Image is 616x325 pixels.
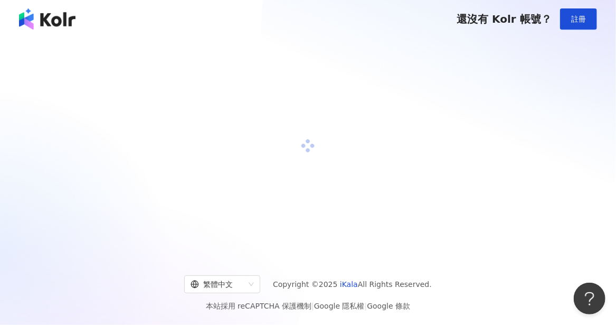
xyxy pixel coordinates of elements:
[311,302,314,310] span: |
[571,15,586,23] span: 註冊
[314,302,365,310] a: Google 隱私權
[273,278,432,291] span: Copyright © 2025 All Rights Reserved.
[367,302,410,310] a: Google 條款
[457,13,552,25] span: 還沒有 Kolr 帳號？
[206,300,410,312] span: 本站採用 reCAPTCHA 保護機制
[560,8,597,30] button: 註冊
[365,302,367,310] span: |
[191,276,244,293] div: 繁體中文
[340,280,358,289] a: iKala
[19,8,75,30] img: logo
[574,283,605,314] iframe: Help Scout Beacon - Open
